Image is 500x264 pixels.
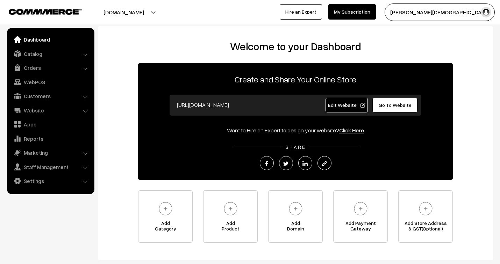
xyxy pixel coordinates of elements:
a: Add PaymentGateway [333,190,388,243]
span: Add Product [203,220,257,234]
a: Add Store Address& GST(Optional) [398,190,453,243]
button: [DOMAIN_NAME] [79,3,169,21]
a: Dashboard [9,33,92,46]
img: plus.svg [286,199,305,218]
a: My Subscription [328,4,376,20]
img: plus.svg [221,199,240,218]
h2: Welcome to your Dashboard [105,40,486,53]
a: Apps [9,118,92,131]
a: Settings [9,175,92,187]
a: Orders [9,61,92,74]
span: Go To Website [379,102,412,108]
img: user [481,7,491,17]
a: Staff Management [9,161,92,173]
div: Want to Hire an Expert to design your website? [138,126,453,134]
a: AddCategory [138,190,193,243]
a: Website [9,104,92,117]
a: Catalog [9,47,92,60]
a: AddDomain [268,190,323,243]
a: Click Here [339,127,364,134]
a: Marketing [9,146,92,159]
img: plus.svg [416,199,435,218]
span: SHARE [282,144,309,150]
a: Go To Website [372,98,417,112]
span: Add Domain [269,220,322,234]
button: [PERSON_NAME][DEMOGRAPHIC_DATA] [385,3,495,21]
a: Hire an Expert [280,4,322,20]
p: Create and Share Your Online Store [138,73,453,86]
span: Add Payment Gateway [334,220,387,234]
span: Add Store Address & GST(Optional) [399,220,452,234]
img: plus.svg [351,199,370,218]
img: COMMMERCE [9,9,82,14]
img: plus.svg [156,199,175,218]
a: WebPOS [9,76,92,88]
span: Add Category [138,220,192,234]
a: COMMMERCE [9,7,70,15]
span: Edit Website [328,102,365,108]
a: Edit Website [326,98,368,112]
a: Customers [9,90,92,102]
a: Reports [9,132,92,145]
a: AddProduct [203,190,258,243]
